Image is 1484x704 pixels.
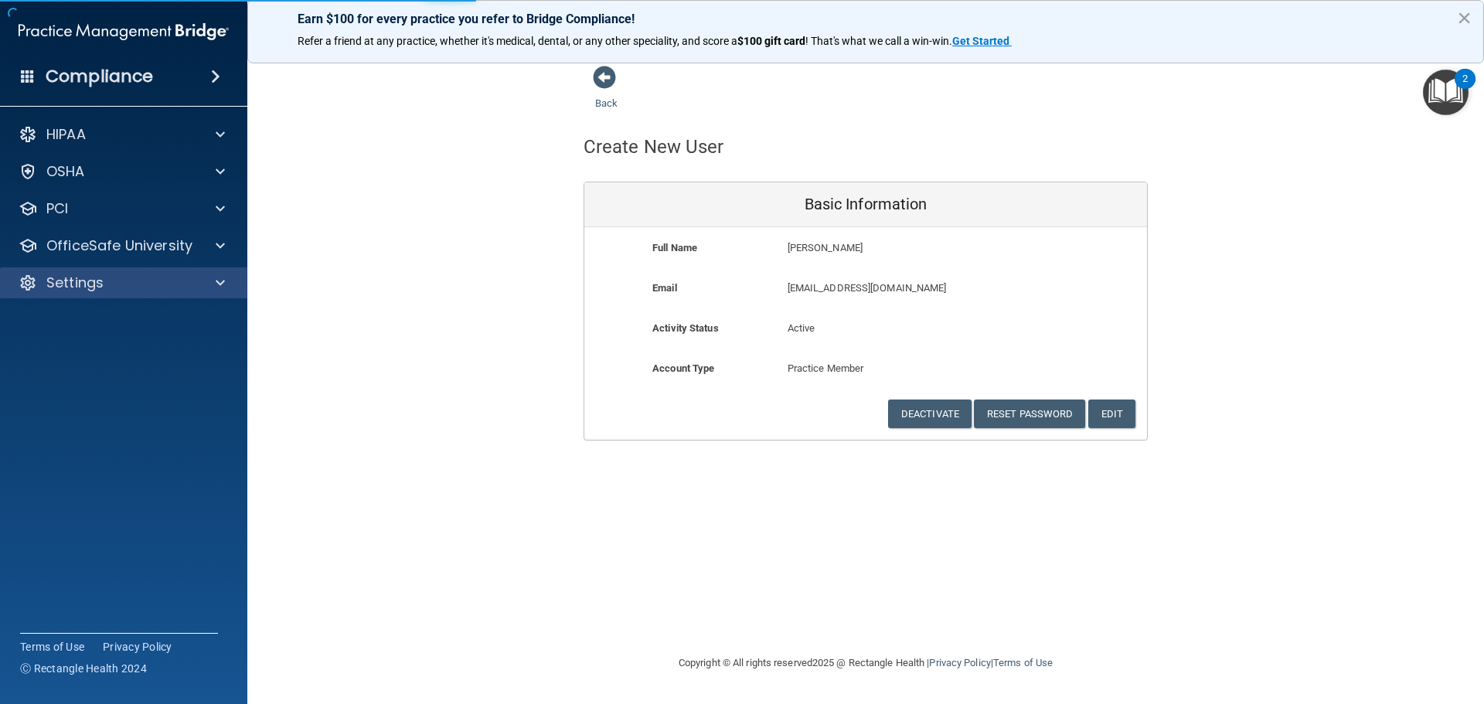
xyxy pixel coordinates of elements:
span: Ⓒ Rectangle Health 2024 [20,661,147,676]
a: Back [595,79,618,109]
a: PCI [19,199,225,218]
a: Terms of Use [993,657,1053,668]
img: PMB logo [19,16,229,47]
b: Email [652,282,677,294]
p: [EMAIL_ADDRESS][DOMAIN_NAME] [788,279,1034,298]
p: [PERSON_NAME] [788,239,1034,257]
a: Terms of Use [20,639,84,655]
p: HIPAA [46,125,86,144]
strong: Get Started [952,35,1009,47]
h4: Compliance [46,66,153,87]
p: PCI [46,199,68,218]
button: Reset Password [974,400,1085,428]
span: ! That's what we call a win-win. [805,35,952,47]
button: Edit [1088,400,1135,428]
a: Privacy Policy [929,657,990,668]
div: 2 [1462,79,1468,99]
a: Privacy Policy [103,639,172,655]
div: Copyright © All rights reserved 2025 @ Rectangle Health | | [584,638,1148,688]
a: Settings [19,274,225,292]
p: OfficeSafe University [46,236,192,255]
p: Active [788,319,945,338]
h4: Create New User [584,137,724,157]
p: Settings [46,274,104,292]
a: HIPAA [19,125,225,144]
a: OfficeSafe University [19,236,225,255]
b: Full Name [652,242,697,253]
a: Get Started [952,35,1012,47]
a: OSHA [19,162,225,181]
button: Deactivate [888,400,972,428]
strong: $100 gift card [737,35,805,47]
span: Refer a friend at any practice, whether it's medical, dental, or any other speciality, and score a [298,35,737,47]
button: Close [1457,5,1472,30]
button: Open Resource Center, 2 new notifications [1423,70,1469,115]
b: Activity Status [652,322,719,334]
p: Earn $100 for every practice you refer to Bridge Compliance! [298,12,1434,26]
div: Basic Information [584,182,1147,227]
b: Account Type [652,362,714,374]
p: OSHA [46,162,85,181]
p: Practice Member [788,359,945,378]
